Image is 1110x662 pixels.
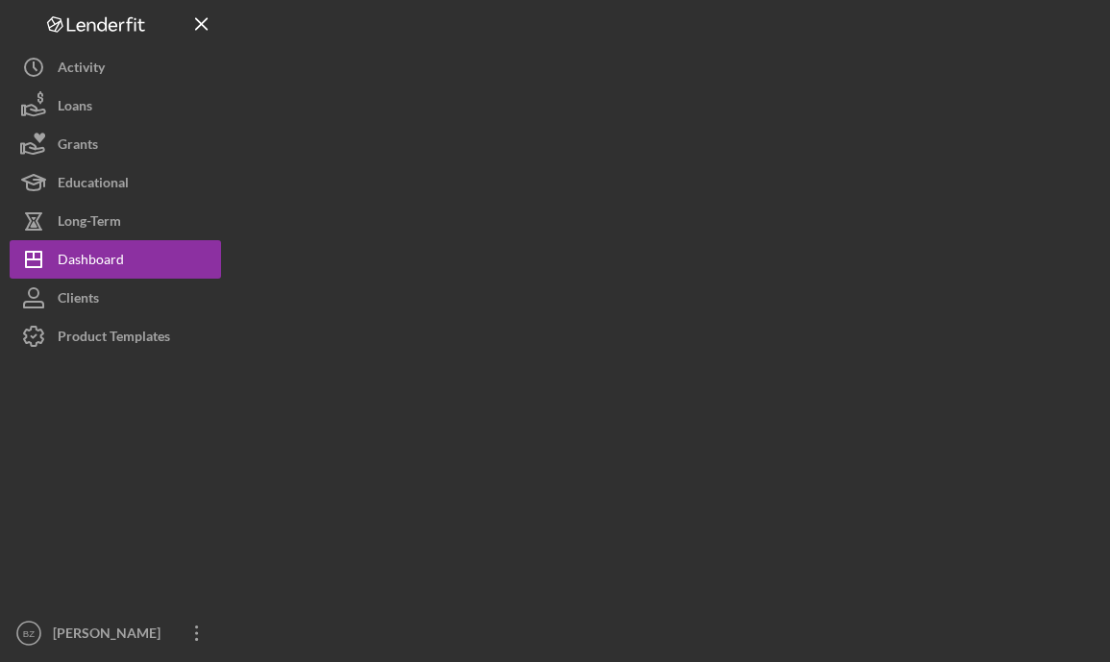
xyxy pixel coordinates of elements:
[10,86,221,125] button: Loans
[58,202,121,245] div: Long-Term
[10,48,221,86] button: Activity
[58,317,170,360] div: Product Templates
[58,48,105,91] div: Activity
[58,163,129,207] div: Educational
[58,279,99,322] div: Clients
[10,614,221,652] button: BZ[PERSON_NAME]
[10,163,221,202] button: Educational
[10,125,221,163] button: Grants
[48,614,173,657] div: [PERSON_NAME]
[10,279,221,317] button: Clients
[58,240,124,283] div: Dashboard
[23,628,35,639] text: BZ
[58,86,92,130] div: Loans
[10,202,221,240] button: Long-Term
[10,240,221,279] button: Dashboard
[58,125,98,168] div: Grants
[10,317,221,356] button: Product Templates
